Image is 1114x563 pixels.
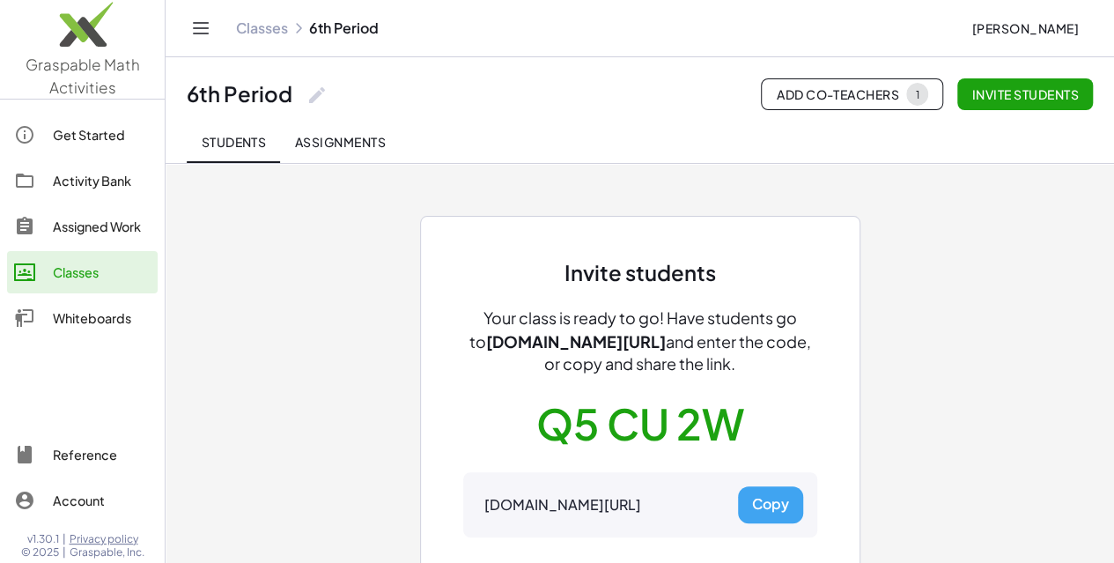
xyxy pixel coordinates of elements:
a: Account [7,479,158,522]
button: Q5 CU 2W [536,396,744,451]
div: 1 [915,88,919,101]
a: Privacy policy [70,532,144,546]
button: [PERSON_NAME] [957,12,1093,44]
a: Activity Bank [7,159,158,202]
a: Classes [7,251,158,293]
button: Add Co-Teachers1 [761,78,943,110]
span: Add Co-Teachers [776,83,928,106]
span: Students [201,134,266,150]
a: Whiteboards [7,297,158,339]
div: Classes [53,262,151,283]
div: 6th Period [187,80,292,107]
span: | [63,532,66,546]
button: Copy [738,486,803,523]
div: Whiteboards [53,307,151,329]
span: Invite students [971,86,1079,102]
span: Your class is ready to go! Have students go to [469,307,797,352]
div: Get Started [53,124,151,145]
div: Account [53,490,151,511]
span: Graspable, Inc. [70,545,144,559]
div: [DOMAIN_NAME][URL] [484,496,641,515]
span: © 2025 [21,545,59,559]
span: | [63,545,66,559]
span: and enter the code, or copy and share the link. [544,331,811,374]
span: [DOMAIN_NAME][URL] [486,331,666,352]
a: Classes [236,19,288,37]
span: v1.30.1 [27,532,59,546]
a: Reference [7,433,158,476]
a: Assigned Work [7,205,158,248]
button: Invite students [957,78,1093,110]
div: Reference [53,444,151,465]
button: Toggle navigation [187,14,215,42]
span: Graspable Math Activities [26,55,140,97]
div: Activity Bank [53,170,151,191]
div: Invite students [564,259,716,286]
div: Assigned Work [53,216,151,237]
span: Assignments [294,134,386,150]
span: [PERSON_NAME] [971,20,1079,36]
a: Get Started [7,114,158,156]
